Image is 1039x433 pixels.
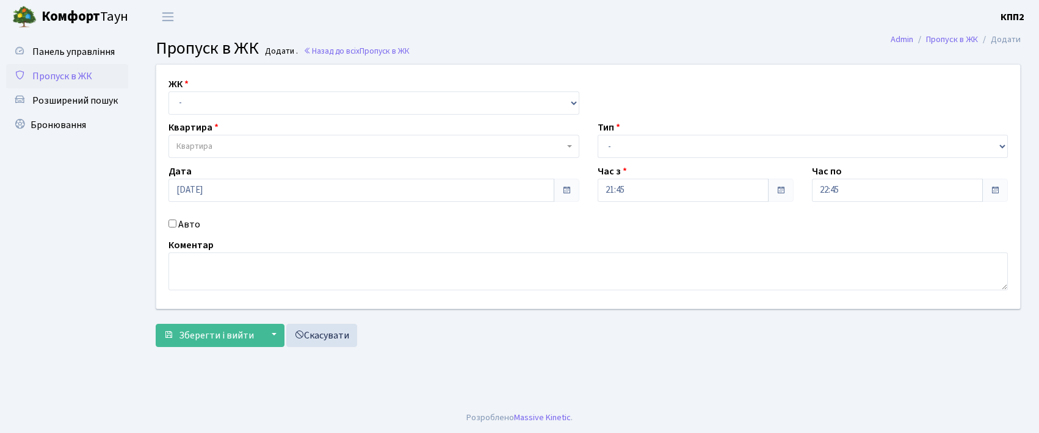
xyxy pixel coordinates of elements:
[978,33,1021,46] li: Додати
[42,7,100,26] b: Комфорт
[156,324,262,347] button: Зберегти і вийти
[168,238,214,252] label: Коментар
[32,45,115,59] span: Панель управління
[176,140,212,152] span: Квартира
[514,411,571,424] a: Massive Kinetic
[872,27,1039,52] nav: breadcrumb
[598,164,627,179] label: Час з
[926,33,978,46] a: Пропуск в ЖК
[262,46,298,57] small: Додати .
[42,7,128,27] span: Таун
[168,120,219,135] label: Квартира
[360,45,410,57] span: Пропуск в ЖК
[6,40,128,64] a: Панель управління
[891,33,913,46] a: Admin
[6,64,128,88] a: Пропуск в ЖК
[168,164,192,179] label: Дата
[1001,10,1024,24] a: КПП2
[179,329,254,342] span: Зберегти і вийти
[156,36,259,60] span: Пропуск в ЖК
[178,217,200,232] label: Авто
[6,88,128,113] a: Розширений пошук
[812,164,842,179] label: Час по
[598,120,620,135] label: Тип
[466,411,573,424] div: Розроблено .
[168,77,189,91] label: ЖК
[32,94,118,107] span: Розширений пошук
[31,118,86,132] span: Бронювання
[303,45,410,57] a: Назад до всіхПропуск в ЖК
[6,113,128,137] a: Бронювання
[12,5,37,29] img: logo.png
[153,7,183,27] button: Переключити навігацію
[286,324,357,347] a: Скасувати
[32,70,92,83] span: Пропуск в ЖК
